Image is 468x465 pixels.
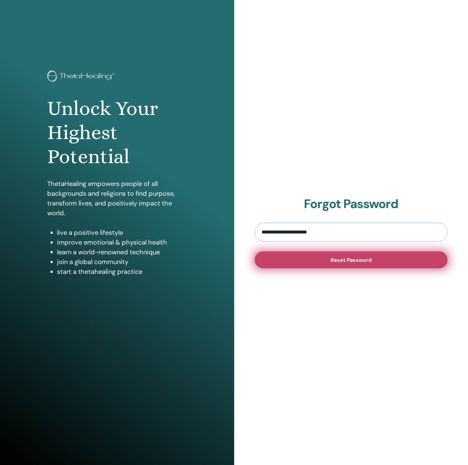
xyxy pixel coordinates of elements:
[57,237,187,247] li: improve emotional & physical health
[57,267,187,276] li: start a thetahealing practice
[57,247,187,257] li: learn a world-renowned technique
[47,179,187,218] p: ThetaHealing empowers people of all backgrounds and religions to find purpose, transform lives, a...
[331,257,372,263] span: Reset Password
[47,96,187,169] h1: Unlock Your Highest Potential
[255,197,448,212] h2: Forgot Password
[57,228,187,237] li: live a positive lifestyle
[57,257,187,267] li: join a global community
[255,251,448,268] button: Reset Password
